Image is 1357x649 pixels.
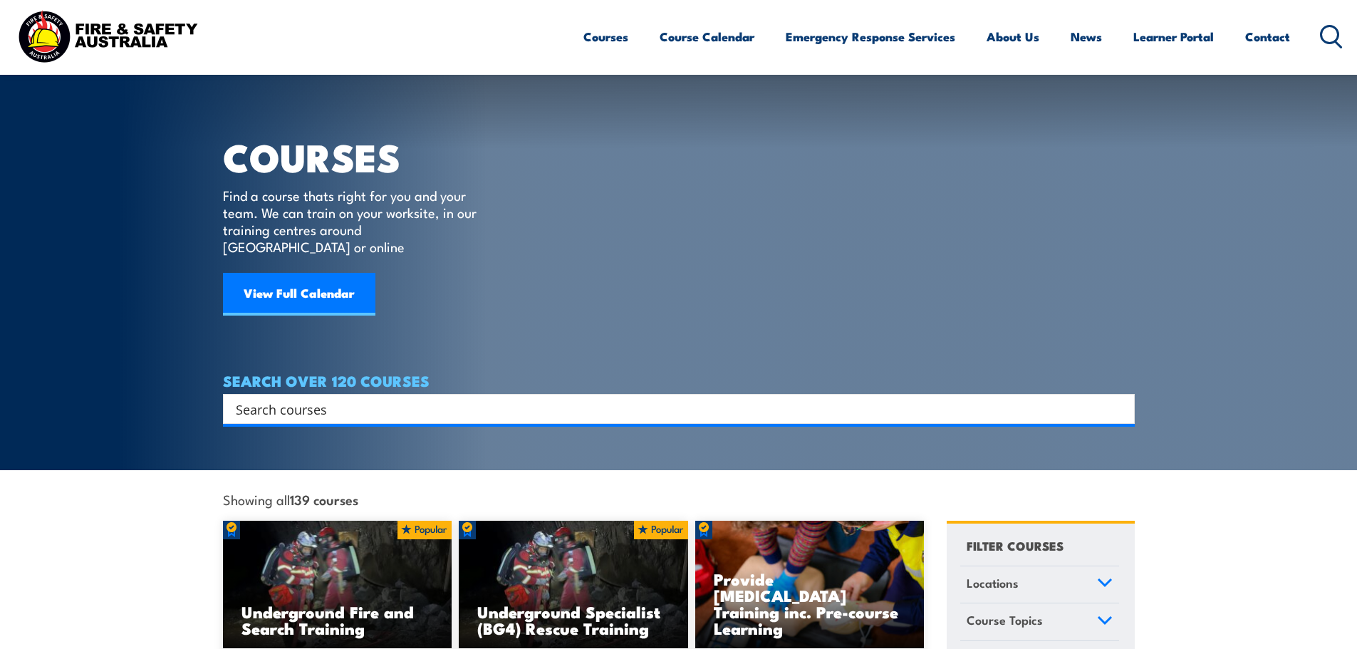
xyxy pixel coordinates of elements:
h3: Underground Specialist (BG4) Rescue Training [477,603,670,636]
a: News [1071,18,1102,56]
a: Learner Portal [1133,18,1214,56]
span: Locations [967,573,1019,593]
a: About Us [987,18,1039,56]
a: Courses [583,18,628,56]
input: Search input [236,398,1103,420]
h1: COURSES [223,140,497,173]
p: Find a course thats right for you and your team. We can train on your worksite, in our training c... [223,187,483,255]
h4: FILTER COURSES [967,536,1064,555]
form: Search form [239,399,1106,419]
h3: Provide [MEDICAL_DATA] Training inc. Pre-course Learning [714,571,906,636]
img: Underground mine rescue [223,521,452,649]
a: Course Topics [960,603,1119,640]
a: View Full Calendar [223,273,375,316]
img: Low Voltage Rescue and Provide CPR [695,521,925,649]
a: Underground Fire and Search Training [223,521,452,649]
a: Locations [960,566,1119,603]
strong: 139 courses [290,489,358,509]
span: Course Topics [967,611,1043,630]
a: Provide [MEDICAL_DATA] Training inc. Pre-course Learning [695,521,925,649]
button: Search magnifier button [1110,399,1130,419]
h3: Underground Fire and Search Training [241,603,434,636]
img: Underground mine rescue [459,521,688,649]
a: Course Calendar [660,18,754,56]
span: Showing all [223,492,358,507]
a: Underground Specialist (BG4) Rescue Training [459,521,688,649]
h4: SEARCH OVER 120 COURSES [223,373,1135,388]
a: Emergency Response Services [786,18,955,56]
a: Contact [1245,18,1290,56]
